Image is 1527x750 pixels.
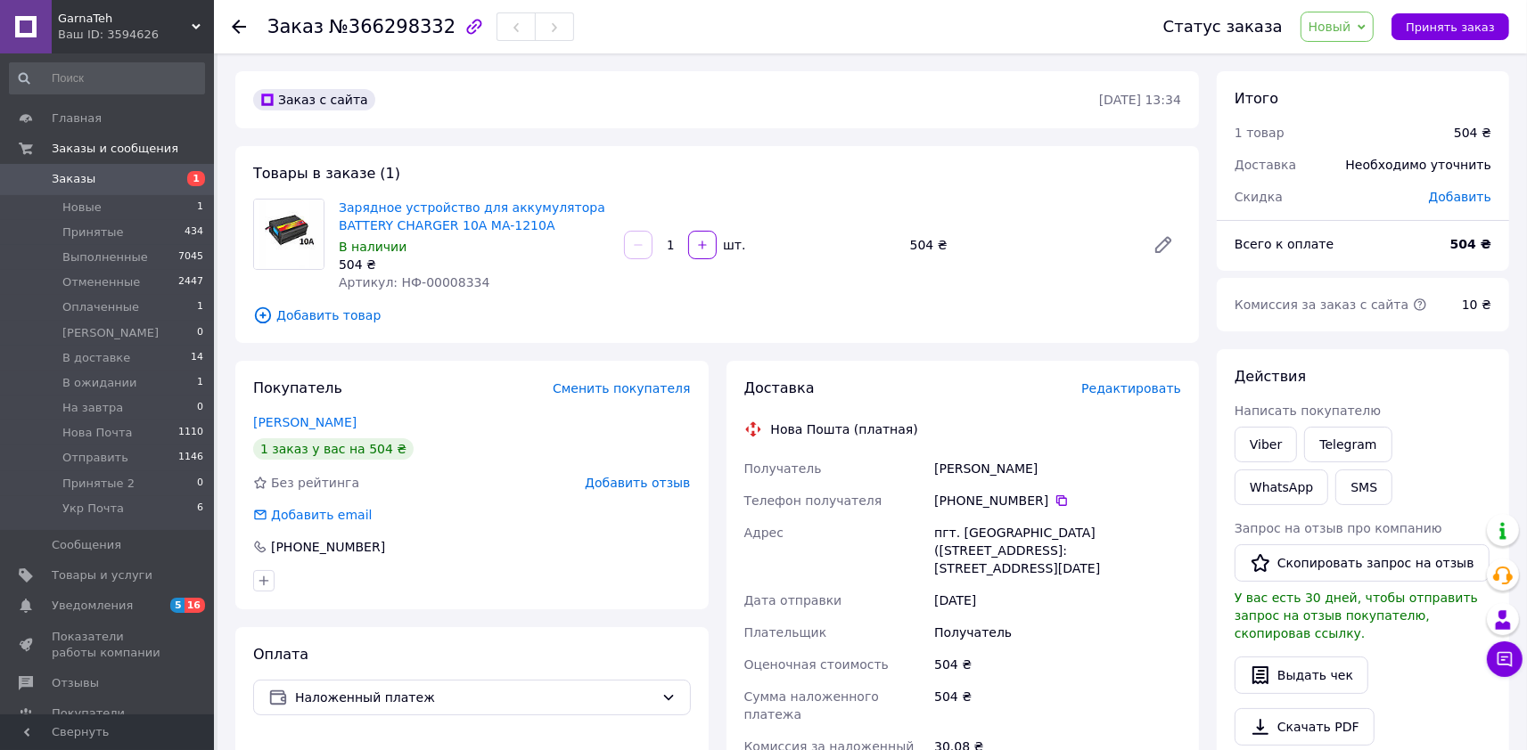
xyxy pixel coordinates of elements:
[744,689,879,721] span: Сумма наложенного платежа
[744,461,822,476] span: Получатель
[931,648,1185,681] div: 504 ₴
[52,141,178,157] span: Заказы и сообщения
[185,598,205,613] span: 16
[1235,656,1368,694] button: Выдать чек
[553,381,690,395] span: Сменить покупателя
[339,240,406,254] span: В наличии
[329,16,456,37] span: №366298332
[269,506,374,524] div: Добавить email
[62,400,123,416] span: На завтра
[62,200,102,216] span: Новые
[62,375,137,391] span: В ожидании
[52,598,133,614] span: Уведомления
[585,476,690,490] span: Добавить отзыв
[62,501,124,517] span: Укр Почта
[744,493,883,508] span: Телефон получателя
[253,646,308,663] span: Оплата
[62,350,130,366] span: В доставке
[1429,190,1491,204] span: Добавить
[178,274,203,290] span: 2447
[1235,237,1334,251] span: Всего к оплате
[934,492,1181,510] div: [PHONE_NUMBER]
[718,236,747,254] div: шт.
[931,517,1185,584] div: пгт. [GEOGRAPHIC_DATA] ([STREET_ADDRESS]: [STREET_ADDRESS][DATE]
[52,675,99,691] span: Отзывы
[269,538,387,556] div: [PHONE_NUMBER]
[1450,237,1491,251] b: 504 ₴
[931,584,1185,616] div: [DATE]
[1235,544,1490,582] button: Скопировать запрос на отзыв
[197,400,203,416] span: 0
[1335,145,1502,184] div: Необходимо уточнить
[1451,285,1502,324] div: 10 ₴
[931,452,1185,485] div: [PERSON_NAME]
[254,200,324,269] img: Зарядное устройство для аккумулятора BATTERY CHARGER 10A MA-1210A
[1235,368,1306,385] span: Действия
[52,537,121,553] span: Сообщения
[52,705,125,721] span: Покупатели
[1099,93,1181,107] time: [DATE] 13:34
[1235,298,1427,312] span: Комиссия за заказ с сайта
[178,425,203,441] span: 1110
[267,16,324,37] span: Заказ
[170,598,185,613] span: 5
[62,425,132,441] span: Нова Почта
[295,688,654,707] span: Наложенный платеж
[744,657,890,672] span: Оценочная стоимость
[1235,90,1278,107] span: Итого
[197,375,203,391] span: 1
[271,476,359,490] span: Без рейтинга
[197,325,203,341] span: 0
[744,625,827,640] span: Плательщик
[1454,124,1491,142] div: 504 ₴
[1235,469,1328,505] a: WhatsApp
[253,379,342,396] span: Покупатель
[185,224,203,240] span: 434
[339,275,489,289] span: Артикул: НФ-00008334
[903,232,1138,257] div: 504 ₴
[52,171,95,187] span: Заказы
[1235,708,1375,746] a: Скачать PDF
[931,681,1185,730] div: 504 ₴
[1235,427,1297,462] a: Viber
[1406,20,1495,34] span: Принять заказ
[9,62,205,94] input: Поиск
[1392,13,1509,40] button: Принять заказ
[62,325,159,341] span: [PERSON_NAME]
[62,450,128,466] span: Отправить
[1304,427,1392,462] a: Telegram
[1487,641,1523,677] button: Чат с покупателем
[1235,521,1442,535] span: Запрос на отзыв про компанию
[232,18,246,36] div: Вернуться назад
[52,629,165,661] span: Показатели работы компании
[197,501,203,517] span: 6
[62,299,139,315] span: Оплаченные
[253,306,1181,325] span: Добавить товар
[767,420,923,438] div: Нова Пошта (платная)
[1309,20,1351,34] span: Новый
[197,299,203,315] span: 1
[1235,158,1296,172] span: Доставка
[339,256,610,273] div: 504 ₴
[52,110,102,126] span: Главная
[744,379,815,396] span: Доставка
[62,224,124,240] span: Принятые
[1335,469,1392,505] button: SMS
[197,476,203,492] span: 0
[744,526,784,540] span: Адрес
[62,476,135,492] span: Принятые 2
[253,165,400,182] span: Товары в заказе (1)
[339,200,605,232] a: Зарядное устройство для аккумулятора BATTERY CHARGER 10A MA-1210A
[178,450,203,466] span: 1146
[178,249,203,265] span: 7045
[253,438,414,460] div: 1 заказ у вас на 504 ₴
[187,171,205,186] span: 1
[62,274,140,290] span: Отмененные
[62,249,148,265] span: Выполненные
[1235,591,1478,640] span: У вас есть 30 дней, чтобы отправить запрос на отзыв покупателю, скопировав ссылку.
[253,415,357,429] a: [PERSON_NAME]
[1235,126,1285,140] span: 1 товар
[191,350,203,366] span: 14
[253,89,375,110] div: Заказ с сайта
[58,11,192,27] span: GarnaTeh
